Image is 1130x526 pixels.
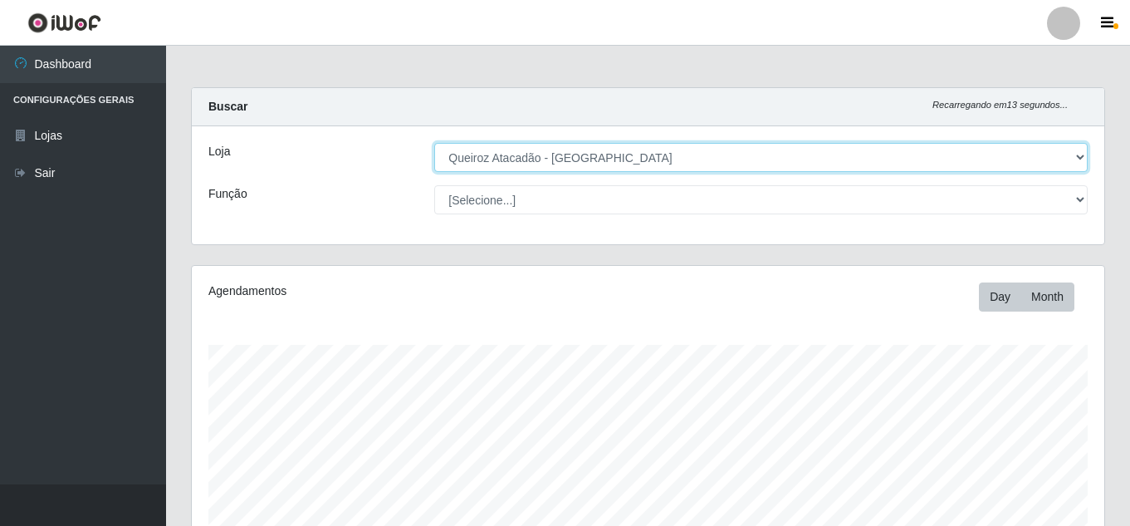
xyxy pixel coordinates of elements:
[1020,283,1074,312] button: Month
[208,100,247,113] strong: Buscar
[208,143,230,160] label: Loja
[208,185,247,203] label: Função
[979,283,1088,312] div: Toolbar with button groups
[208,283,560,300] div: Agendamentos
[932,100,1068,110] i: Recarregando em 13 segundos...
[27,12,101,33] img: CoreUI Logo
[979,283,1074,312] div: First group
[979,283,1021,312] button: Day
